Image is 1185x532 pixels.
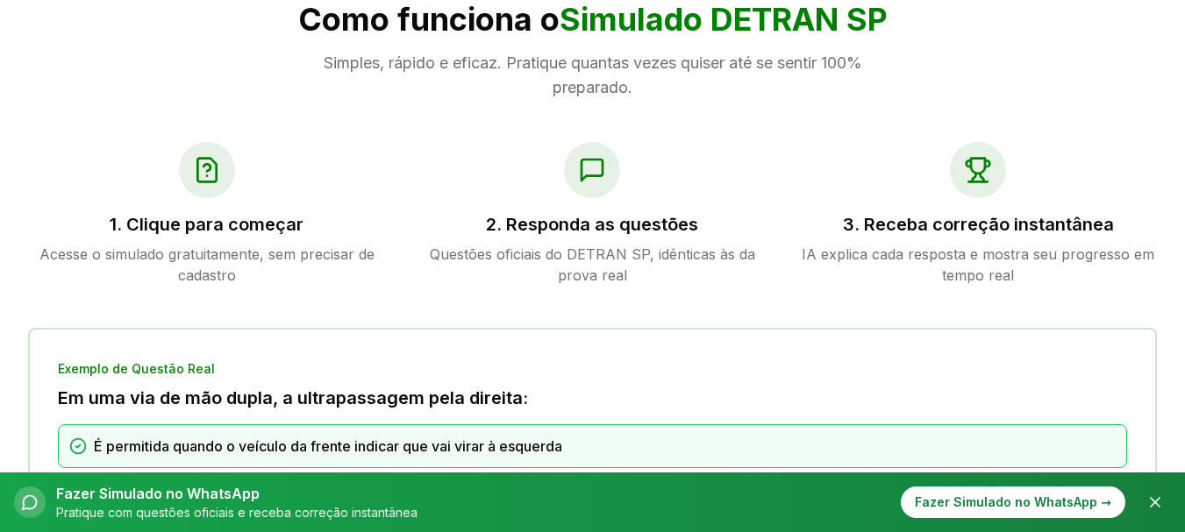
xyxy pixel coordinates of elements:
span: Exemplo de Questão Real [58,361,215,376]
h2: Como funciona o [28,2,1157,37]
p: Acesse o simulado gratuitamente, sem precisar de cadastro [28,244,386,286]
h3: 1. Clique para começar [28,212,386,237]
p: Pratique com questões oficiais e receba correção instantânea [56,504,418,521]
button: Fazer Simulado no WhatsAppPratique com questões oficiais e receba correção instantâneaFazer Simul... [14,483,1125,521]
h3: Em uma via de mão dupla, a ultrapassagem pela direita: [58,386,1127,410]
button: Fechar [1139,486,1171,518]
h3: 2. Responda as questões [414,212,772,237]
div: Fazer Simulado no WhatsApp → [901,486,1125,518]
p: Fazer Simulado no WhatsApp [56,483,418,504]
span: É permitida quando o veículo da frente indicar que vai virar à esquerda [94,436,562,457]
p: Questões oficiais do DETRAN SP, idênticas às da prova real [414,244,772,286]
p: Simples, rápido e eficaz. Pratique quantas vezes quiser até se sentir 100% preparado. [298,51,888,100]
h3: 3. Receba correção instantânea [799,212,1157,237]
p: IA explica cada resposta e mostra seu progresso em tempo real [799,244,1157,286]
